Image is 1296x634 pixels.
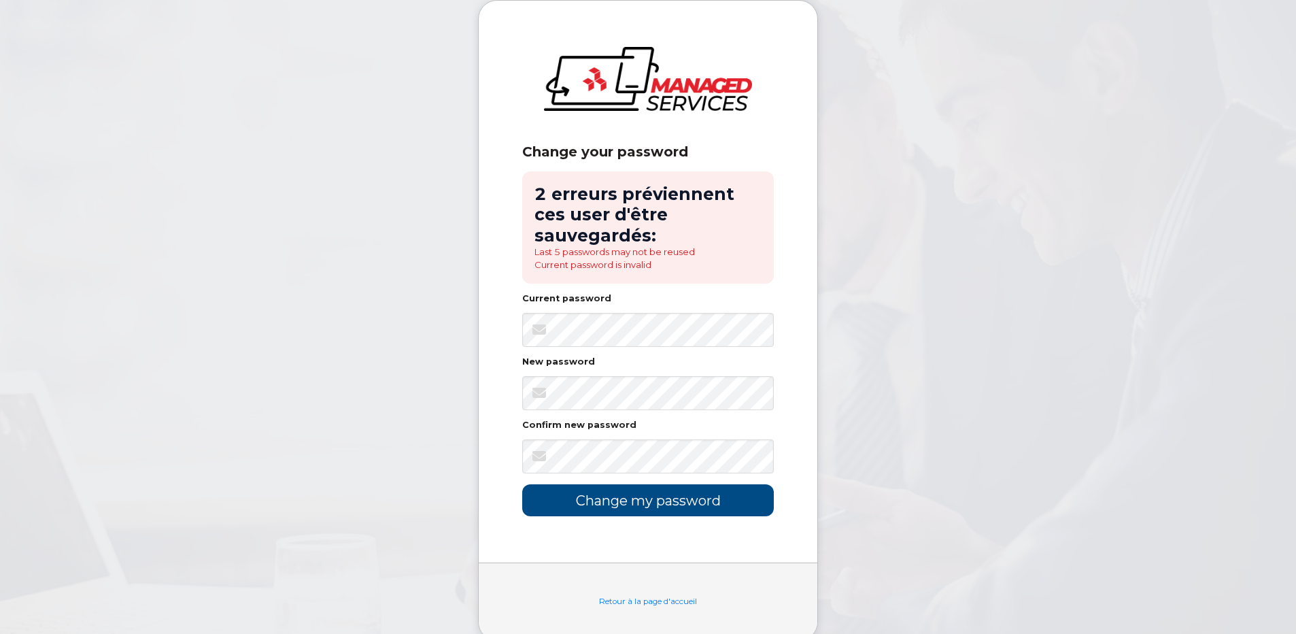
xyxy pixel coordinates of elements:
[544,47,752,111] img: logo-large.png
[599,597,697,606] a: Retour à la page d'accueil
[522,421,636,430] label: Confirm new password
[534,246,762,258] li: Last 5 passwords may not be reused
[534,258,762,271] li: Current password is invalid
[534,184,762,246] h2: 2 erreurs préviennent ces user d'être sauvegardés:
[522,144,774,161] div: Change your password
[522,484,774,516] input: Change my password
[522,295,611,303] label: Current password
[522,358,595,367] label: New password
